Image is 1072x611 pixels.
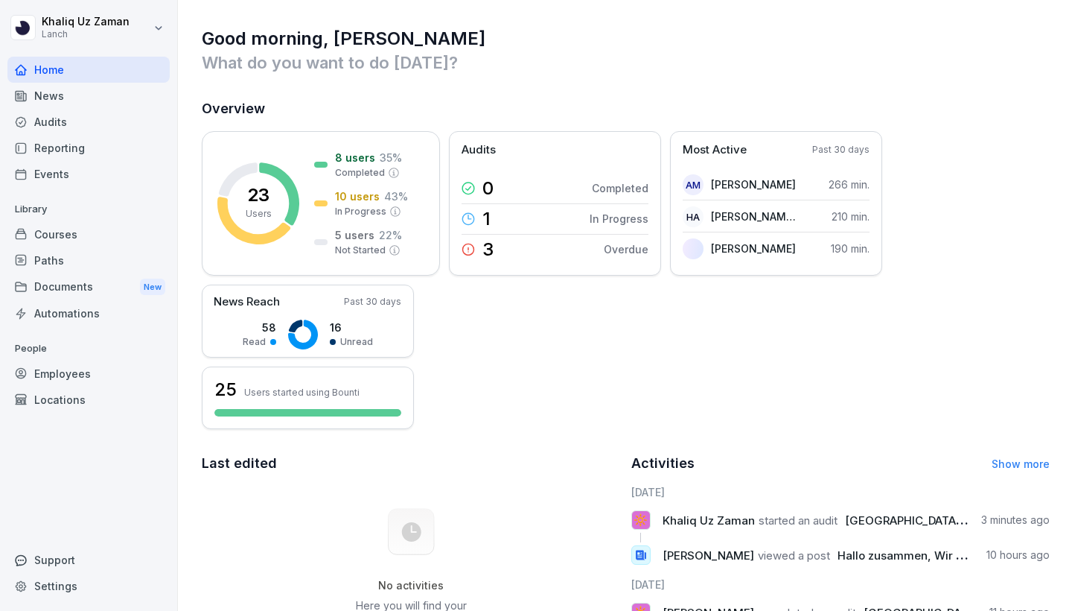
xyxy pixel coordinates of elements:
[344,295,401,308] p: Past 30 days
[7,273,170,301] div: Documents
[7,387,170,413] a: Locations
[243,335,266,349] p: Read
[631,577,1050,592] h6: [DATE]
[7,547,170,573] div: Support
[462,142,496,159] p: Audits
[663,513,755,528] span: Khaliq Uz Zaman
[246,207,272,221] p: Users
[631,453,695,474] h2: Activities
[711,241,796,256] p: [PERSON_NAME]
[202,51,1050,75] p: What do you want to do [DATE]?
[845,513,1012,528] span: [GEOGRAPHIC_DATA]: Opening
[631,484,1050,500] h6: [DATE]
[335,166,385,180] p: Completed
[7,361,170,387] a: Employees
[7,300,170,326] a: Automations
[7,109,170,135] a: Audits
[829,177,870,192] p: 266 min.
[7,247,170,273] a: Paths
[604,241,648,257] p: Overdue
[247,186,269,204] p: 23
[683,206,703,227] div: HA
[590,211,648,227] p: In Progress
[7,337,170,361] p: People
[330,320,373,335] p: 16
[592,180,648,196] p: Completed
[243,320,276,335] p: 58
[759,513,837,528] span: started an audit
[380,150,402,165] p: 35 %
[202,98,1050,119] h2: Overview
[42,16,130,28] p: Khaliq Uz Zaman
[634,510,648,531] p: 🔆
[7,161,170,187] a: Events
[7,221,170,247] a: Courses
[831,241,870,256] p: 190 min.
[986,548,1050,563] p: 10 hours ago
[482,241,494,259] p: 3
[384,189,408,204] p: 43 %
[832,209,870,224] p: 210 min.
[812,143,870,156] p: Past 30 days
[340,335,373,349] p: Unread
[482,210,491,228] p: 1
[244,387,360,398] p: Users started using Bounti
[140,279,165,296] div: New
[7,135,170,161] a: Reporting
[202,453,621,474] h2: Last edited
[981,513,1050,528] p: 3 minutes ago
[379,227,402,243] p: 22 %
[711,177,796,192] p: [PERSON_NAME]
[7,57,170,83] a: Home
[214,294,280,311] p: News Reach
[663,548,754,563] span: [PERSON_NAME]
[335,227,374,243] p: 5 users
[335,205,386,218] p: In Progress
[7,197,170,221] p: Library
[336,579,486,592] h5: No activities
[758,548,830,563] span: viewed a post
[335,244,386,257] p: Not Started
[202,27,1050,51] h1: Good morning, [PERSON_NAME]
[683,142,747,159] p: Most Active
[335,189,380,204] p: 10 users
[7,273,170,301] a: DocumentsNew
[711,209,797,224] p: [PERSON_NAME] Ur [PERSON_NAME] Akazai
[683,174,703,195] div: AM
[482,180,494,197] p: 0
[992,458,1050,470] a: Show more
[7,83,170,109] a: News
[42,29,130,39] p: Lanch
[335,150,375,165] p: 8 users
[214,377,237,402] h3: 25
[7,573,170,599] a: Settings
